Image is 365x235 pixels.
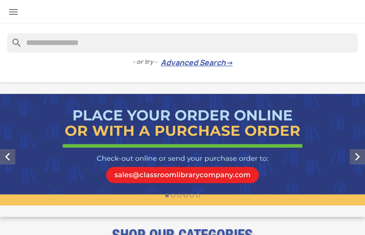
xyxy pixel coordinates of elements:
a: Advanced Search→ [161,58,233,68]
i: search [7,33,19,45]
span: → [226,58,233,68]
i:  [350,149,365,164]
span: - or try - [133,57,161,67]
i:  [8,6,19,18]
input: Search [7,33,358,52]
